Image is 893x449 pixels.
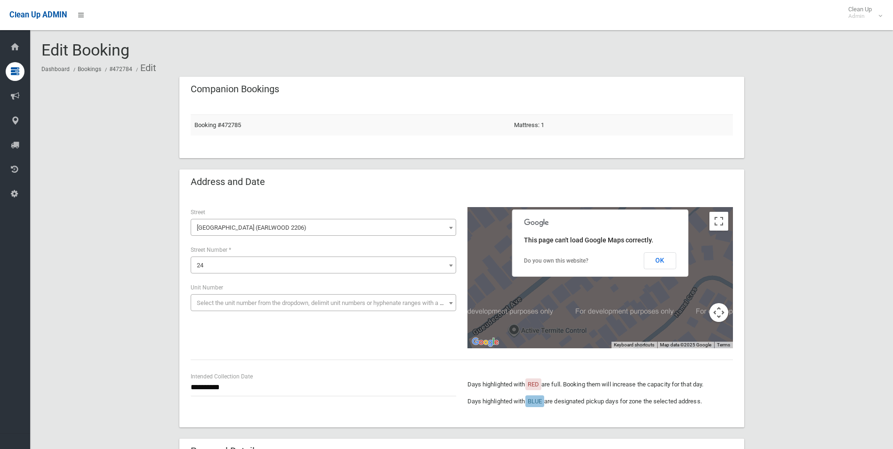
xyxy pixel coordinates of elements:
span: Clean Up ADMIN [9,10,67,19]
span: 24 [193,259,454,272]
span: BLUE [528,398,542,405]
button: Map camera controls [709,303,728,322]
a: Booking #472785 [194,121,241,128]
span: 24 [197,262,203,269]
span: Gueudecourt Avenue (EARLWOOD 2206) [193,221,454,234]
header: Companion Bookings [179,80,290,98]
small: Admin [848,13,872,20]
button: Keyboard shortcuts [614,342,654,348]
span: Clean Up [844,6,881,20]
div: 24 Gueudecourt Avenue, EARLWOOD NSW 2206 [596,255,615,278]
a: #472784 [109,66,132,72]
img: Google [470,336,501,348]
a: Dashboard [41,66,70,72]
a: Open this area in Google Maps (opens a new window) [470,336,501,348]
li: Edit [134,59,156,77]
span: RED [528,381,539,388]
td: Mattress: 1 [510,114,733,136]
a: Bookings [78,66,101,72]
button: OK [644,252,676,269]
span: Edit Booking [41,40,129,59]
span: Map data ©2025 Google [660,342,711,347]
span: 24 [191,257,456,273]
p: Days highlighted with are full. Booking them will increase the capacity for that day. [467,379,733,390]
span: Gueudecourt Avenue (EARLWOOD 2206) [191,219,456,236]
span: Select the unit number from the dropdown, delimit unit numbers or hyphenate ranges with a comma [197,299,460,306]
a: Do you own this website? [524,257,588,264]
header: Address and Date [179,173,276,191]
span: This page can't load Google Maps correctly. [524,236,653,244]
p: Days highlighted with are designated pickup days for zone the selected address. [467,396,733,407]
a: Terms (opens in new tab) [717,342,730,347]
button: Toggle fullscreen view [709,212,728,231]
